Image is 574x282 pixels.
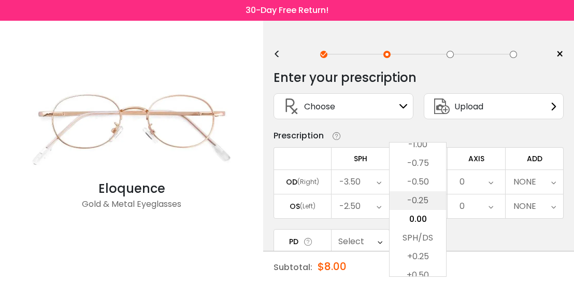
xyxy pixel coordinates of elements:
[513,172,536,192] div: NONE
[28,198,235,219] div: Gold & Metal Eyeglasses
[274,130,324,142] div: Prescription
[390,173,446,191] li: -0.50
[318,251,347,281] div: $8.00
[390,135,446,154] li: -1.00
[28,179,235,198] div: Eloquence
[339,172,361,192] div: -3.50
[556,47,564,62] span: ×
[274,67,417,88] div: Enter your prescription
[300,202,315,211] div: (Left)
[286,177,297,187] div: OD
[390,210,446,229] li: 0.00
[28,76,235,179] img: Gold Eloquence - Metal Eyeglasses
[338,231,364,252] div: Select
[390,154,446,173] li: -0.75
[304,100,335,113] span: Choose
[390,229,446,247] li: SPH/DS
[548,47,564,62] a: ×
[339,196,361,217] div: -2.50
[274,229,332,254] td: PD
[506,147,564,170] td: ADD
[290,202,300,211] div: OS
[390,191,446,210] li: -0.25
[332,147,390,170] td: SPH
[460,172,465,192] div: 0
[513,196,536,217] div: NONE
[454,100,483,113] span: Upload
[390,247,446,266] li: +0.25
[297,177,319,187] div: (Right)
[448,147,506,170] td: AXIS
[274,50,289,59] div: <
[460,196,465,217] div: 0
